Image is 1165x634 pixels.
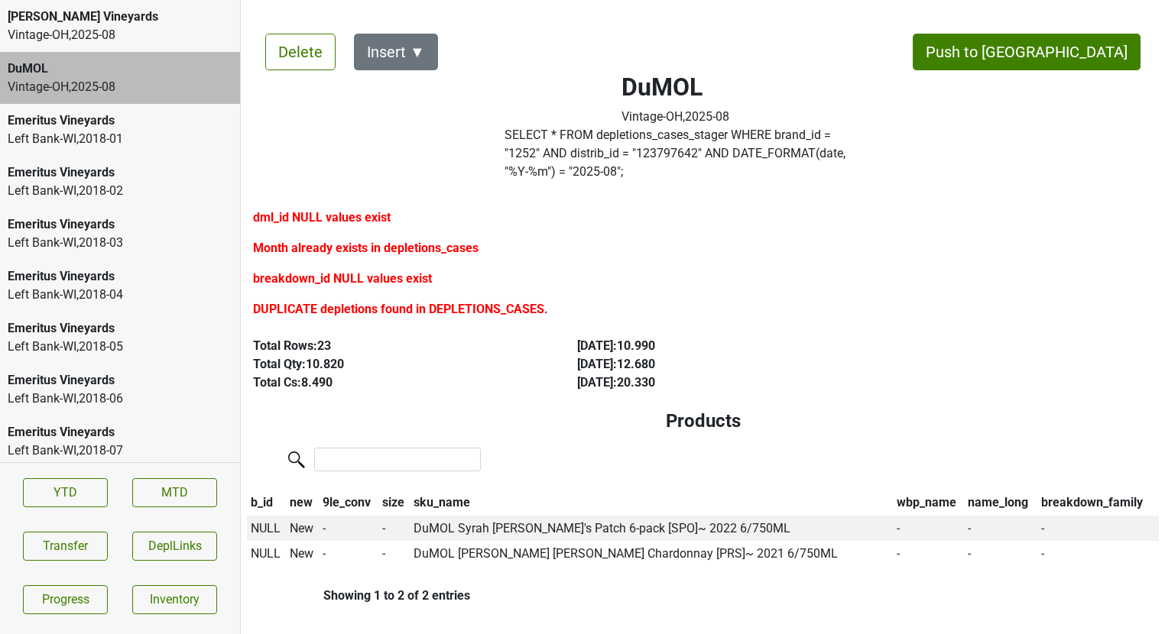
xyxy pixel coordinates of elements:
[1037,541,1159,567] td: -
[410,541,893,567] td: DuMOL [PERSON_NAME] [PERSON_NAME] Chardonnay [PRS]~ 2021 6/750ML
[286,490,319,516] th: new: activate to sort column ascending
[286,516,319,542] td: New
[1037,490,1159,516] th: breakdown_family: activate to sort column ascending
[8,78,232,96] div: Vintage-OH , 2025 - 08
[319,541,378,567] td: -
[253,209,391,227] label: dml_id NULL values exist
[410,516,893,542] td: DuMOL Syrah [PERSON_NAME]'s Patch 6-pack [SPO]~ 2022 6/750ML
[8,442,232,460] div: Left Bank-WI , 2018 - 07
[8,215,232,234] div: Emeritus Vineyards
[319,490,378,516] th: 9le_conv: activate to sort column ascending
[8,286,232,304] div: Left Bank-WI , 2018 - 04
[253,270,432,288] label: breakdown_id NULL values exist
[132,585,217,614] a: Inventory
[621,73,729,102] h2: DuMOL
[23,478,108,507] a: YTD
[247,588,470,603] div: Showing 1 to 2 of 2 entries
[8,182,232,200] div: Left Bank-WI , 2018 - 02
[965,541,1038,567] td: -
[286,541,319,567] td: New
[8,60,232,78] div: DuMOL
[354,34,438,70] button: Insert ▼
[247,490,286,516] th: b_id: activate to sort column descending
[577,374,866,392] div: [DATE] : 20.330
[259,410,1147,432] h4: Products
[378,490,410,516] th: size: activate to sort column ascending
[8,112,232,130] div: Emeritus Vineyards
[253,337,542,355] div: Total Rows: 23
[8,234,232,252] div: Left Bank-WI , 2018 - 03
[577,337,866,355] div: [DATE] : 10.990
[621,108,729,126] div: Vintage-OH , 2025 - 08
[965,490,1038,516] th: name_long: activate to sort column ascending
[251,521,281,535] span: NULL
[378,541,410,567] td: -
[8,338,232,356] div: Left Bank-WI , 2018 - 05
[577,355,866,374] div: [DATE] : 12.680
[253,300,548,319] label: DUPLICATE depletions found in DEPLETIONS_CASES.
[319,516,378,542] td: -
[253,374,542,392] div: Total Cs: 8.490
[8,267,232,286] div: Emeritus Vineyards
[8,319,232,338] div: Emeritus Vineyards
[410,490,893,516] th: sku_name: activate to sort column ascending
[8,130,232,148] div: Left Bank-WI , 2018 - 01
[893,516,965,542] td: -
[8,26,232,44] div: Vintage-OH , 2025 - 08
[253,355,542,374] div: Total Qty: 10.820
[132,478,217,507] a: MTD
[265,34,336,70] button: Delete
[8,8,232,26] div: [PERSON_NAME] Vineyards
[23,532,108,561] button: Transfer
[253,239,479,257] label: Month already exists in depletions_cases
[132,532,217,561] button: DeplLinks
[8,371,232,390] div: Emeritus Vineyards
[23,585,108,614] a: Progress
[965,516,1038,542] td: -
[8,423,232,442] div: Emeritus Vineyards
[893,541,965,567] td: -
[378,516,410,542] td: -
[251,546,281,561] span: NULL
[8,163,232,182] div: Emeritus Vineyards
[913,34,1141,70] button: Push to [GEOGRAPHIC_DATA]
[1037,516,1159,542] td: -
[8,390,232,408] div: Left Bank-WI , 2018 - 06
[505,126,847,181] label: Click to copy query
[893,490,965,516] th: wbp_name: activate to sort column ascending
